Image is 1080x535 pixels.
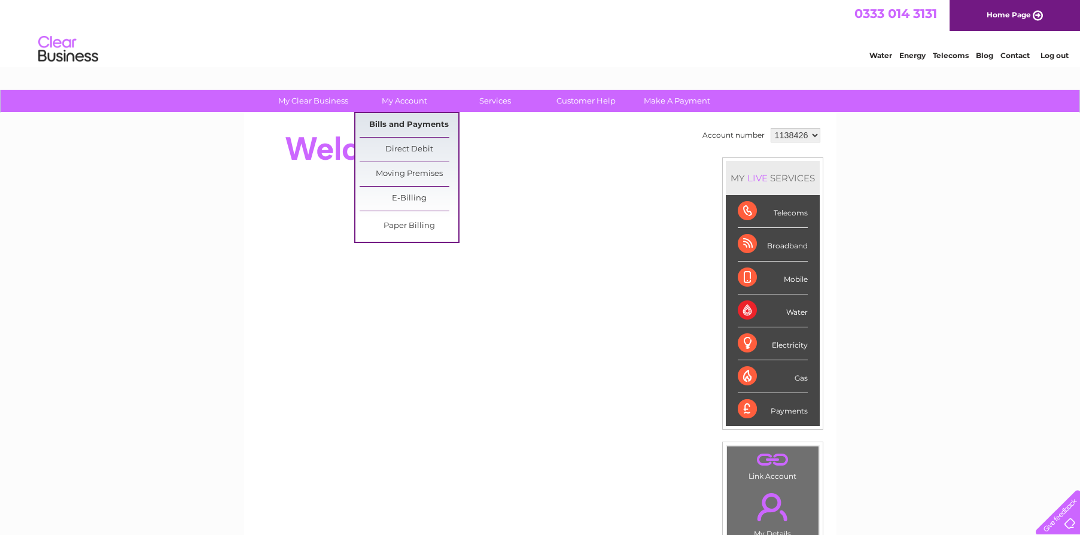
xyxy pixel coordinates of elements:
[264,90,363,112] a: My Clear Business
[730,486,816,528] a: .
[726,161,820,195] div: MY SERVICES
[537,90,635,112] a: Customer Help
[699,125,768,145] td: Account number
[738,294,808,327] div: Water
[38,31,99,68] img: logo.png
[355,90,454,112] a: My Account
[738,262,808,294] div: Mobile
[738,393,808,425] div: Payments
[1041,51,1069,60] a: Log out
[360,162,458,186] a: Moving Premises
[628,90,726,112] a: Make A Payment
[258,7,823,58] div: Clear Business is a trading name of Verastar Limited (registered in [GEOGRAPHIC_DATA] No. 3667643...
[933,51,969,60] a: Telecoms
[726,446,819,484] td: Link Account
[360,187,458,211] a: E-Billing
[976,51,993,60] a: Blog
[1000,51,1030,60] a: Contact
[360,214,458,238] a: Paper Billing
[446,90,544,112] a: Services
[360,113,458,137] a: Bills and Payments
[730,449,816,470] a: .
[738,228,808,261] div: Broadband
[899,51,926,60] a: Energy
[869,51,892,60] a: Water
[745,172,770,184] div: LIVE
[738,195,808,228] div: Telecoms
[738,360,808,393] div: Gas
[360,138,458,162] a: Direct Debit
[738,327,808,360] div: Electricity
[854,6,937,21] a: 0333 014 3131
